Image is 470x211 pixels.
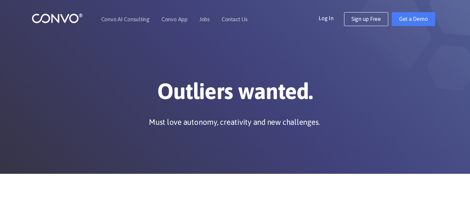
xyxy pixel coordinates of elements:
img: logo_1.png [32,13,83,24]
a: Sign up Free [344,12,388,26]
a: Get a Demo [392,12,435,26]
a: Jobs [199,16,210,22]
a: Convo App [161,16,188,22]
a: Convo AI Consulting [101,16,150,22]
p: Must love autonomy, creativity and new challenges. [149,117,320,127]
a: Contact Us [222,16,248,22]
a: Log In [319,12,344,23]
h1: Outliers wanted. [42,78,428,110]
